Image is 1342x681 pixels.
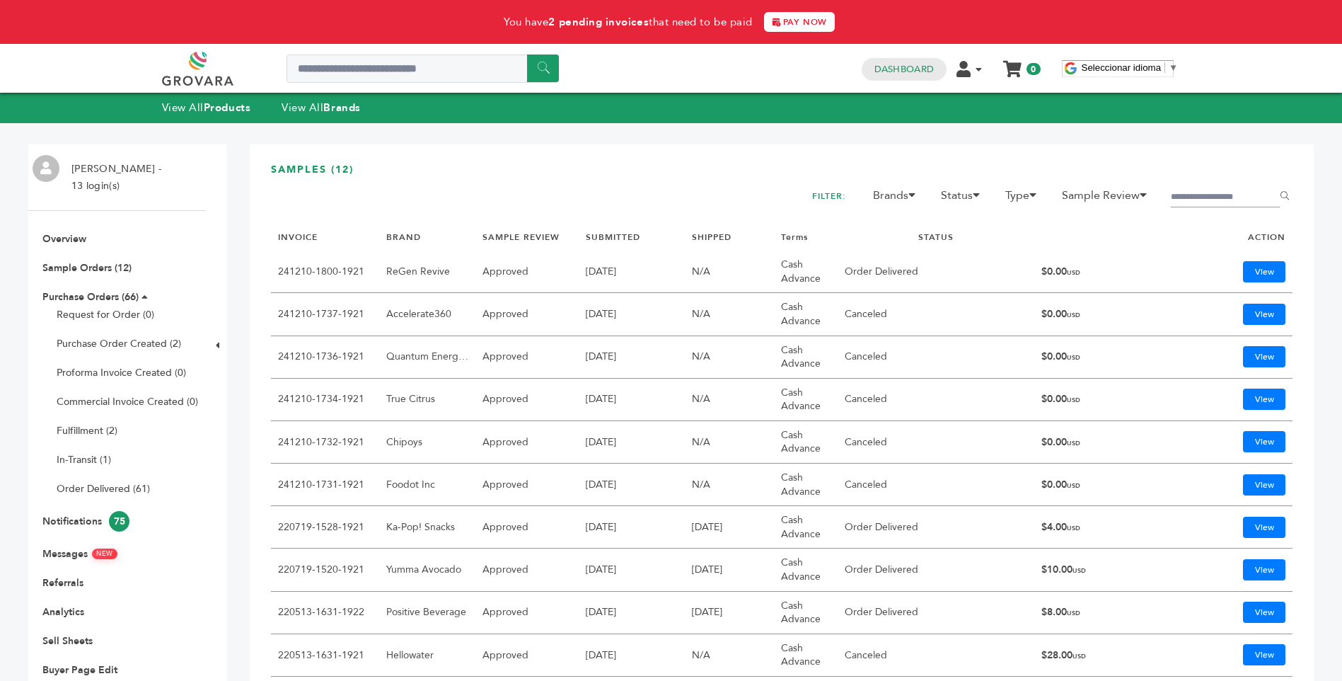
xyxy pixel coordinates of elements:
span: USD [1067,311,1080,319]
td: $0.00 [1034,336,1166,379]
a: SUBMITTED [586,231,640,243]
td: Cash Advance [774,336,838,379]
a: MessagesNEW [42,547,117,561]
img: profile.png [33,155,59,182]
td: Approved [475,336,579,379]
a: Commercial Invoice Created (0) [57,395,198,408]
a: View AllProducts [162,101,251,115]
a: SHIPPED [692,231,731,243]
td: [DATE] [579,592,685,634]
td: Canceled [838,464,1034,506]
td: True Citrus [379,379,475,421]
td: Cash Advance [774,464,838,506]
a: Analytics [42,605,84,619]
td: [DATE] [685,549,774,591]
td: Approved [475,506,579,549]
a: Sell Sheets [42,634,93,648]
td: Yumma Avocado [379,549,475,591]
td: Order Delivered [838,549,1034,591]
span: USD [1072,652,1086,660]
td: N/A [685,293,774,336]
td: Approved [475,592,579,634]
a: Sample Orders (12) [42,261,132,275]
td: Ka-Pop! Snacks [379,506,475,549]
a: Notifications75 [42,515,129,528]
td: Cash Advance [774,379,838,421]
td: Canceled [838,293,1034,336]
span: Seleccionar idioma [1082,62,1162,73]
span: USD [1067,268,1080,277]
td: N/A [685,421,774,464]
a: View [1243,389,1285,410]
td: Cash Advance [774,293,838,336]
li: Sample Review [1055,187,1162,211]
strong: 2 pending invoices [548,15,649,29]
a: 220719-1520-1921 [278,563,364,576]
td: [DATE] [579,634,685,677]
a: View [1243,304,1285,325]
span: ▼ [1169,62,1178,73]
a: Dashboard [874,63,934,76]
td: Cash Advance [774,251,838,293]
a: View [1243,644,1285,665]
a: 220719-1528-1921 [278,520,364,534]
a: Overview [42,232,86,246]
a: View [1243,559,1285,580]
h2: FILTER: [812,187,846,206]
th: STATUS [838,224,1034,251]
td: Approved [475,421,579,464]
td: [DATE] [579,251,685,293]
a: Fulfillment (2) [57,424,117,437]
td: $0.00 [1034,251,1166,293]
th: ACTION [1166,224,1292,251]
td: Hellowater [379,634,475,677]
td: [DATE] [685,506,774,549]
a: Seleccionar idioma​ [1082,62,1179,73]
td: Order Delivered [838,592,1034,634]
li: Status [934,187,995,211]
span: USD [1072,566,1086,575]
td: $28.00 [1034,634,1166,677]
a: My Cart [1004,57,1020,71]
td: Cash Advance [774,506,838,549]
a: View [1243,474,1285,496]
td: Positive Beverage [379,592,475,634]
span: 0 [1026,63,1040,75]
a: PAY NOW [764,12,835,32]
a: INVOICE [278,231,318,243]
td: Canceled [838,421,1034,464]
td: $0.00 [1034,379,1166,421]
td: [DATE] [579,293,685,336]
td: Cash Advance [774,592,838,634]
td: [DATE] [579,506,685,549]
strong: Brands [323,101,360,115]
td: Chipoys [379,421,475,464]
a: View AllBrands [282,101,361,115]
td: Canceled [838,379,1034,421]
a: Purchase Orders (66) [42,290,139,304]
a: 241210-1732-1921 [278,435,364,449]
td: Order Delivered [838,251,1034,293]
a: BRAND [386,231,421,243]
td: Approved [475,379,579,421]
a: View [1243,431,1285,452]
td: N/A [685,336,774,379]
td: [DATE] [579,379,685,421]
strong: Products [204,101,250,115]
a: 220513-1631-1921 [278,648,364,662]
td: N/A [685,464,774,506]
td: N/A [685,634,774,677]
td: ReGen Revive [379,251,475,293]
a: In-Transit (1) [57,453,111,467]
span: USD [1067,396,1080,404]
td: Foodot Inc [379,464,475,506]
span: You have that need to be paid [504,15,753,29]
a: 220513-1631-1922 [278,605,364,619]
a: 241210-1731-1921 [278,478,364,491]
a: Order Delivered (61) [57,482,150,496]
td: Canceled [838,336,1034,379]
a: View [1243,517,1285,538]
td: $0.00 [1034,464,1166,506]
a: 241210-1737-1921 [278,307,364,321]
